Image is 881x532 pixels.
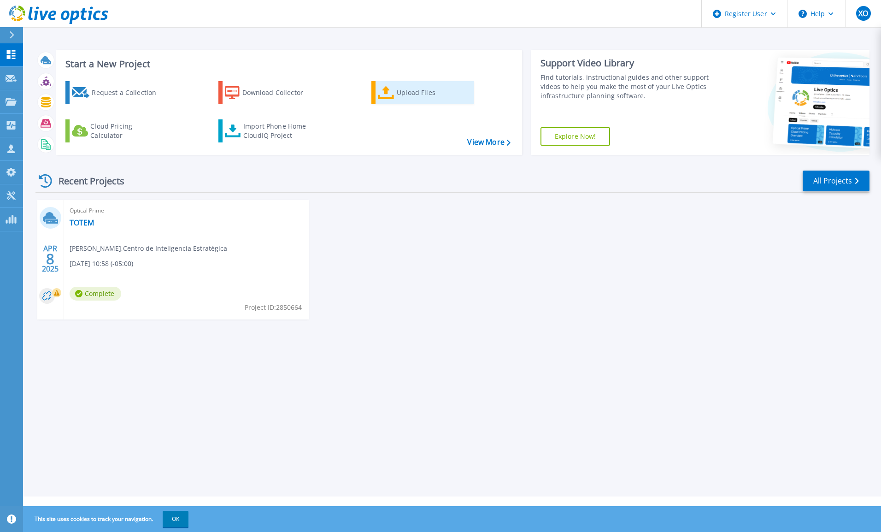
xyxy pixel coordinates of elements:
[163,511,188,527] button: OK
[70,259,133,269] span: [DATE] 10:58 (-05:00)
[540,127,611,146] a: Explore Now!
[70,243,227,254] span: [PERSON_NAME] , Centro de Inteligencia Estratégica
[65,81,168,104] a: Request a Collection
[65,59,510,69] h3: Start a New Project
[46,255,54,263] span: 8
[242,83,316,102] div: Download Collector
[540,57,713,69] div: Support Video Library
[803,171,869,191] a: All Projects
[858,10,868,17] span: XO
[92,83,165,102] div: Request a Collection
[245,302,302,313] span: Project ID: 2850664
[540,73,713,100] div: Find tutorials, instructional guides and other support videos to help you make the most of your L...
[371,81,474,104] a: Upload Files
[467,138,510,147] a: View More
[397,83,470,102] div: Upload Files
[243,122,315,140] div: Import Phone Home CloudIQ Project
[65,119,168,142] a: Cloud Pricing Calculator
[70,206,303,216] span: Optical Prime
[70,218,94,227] a: TOTEM
[90,122,164,140] div: Cloud Pricing Calculator
[218,81,321,104] a: Download Collector
[25,511,188,527] span: This site uses cookies to track your navigation.
[70,287,121,301] span: Complete
[41,242,59,276] div: APR 2025
[35,170,137,192] div: Recent Projects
